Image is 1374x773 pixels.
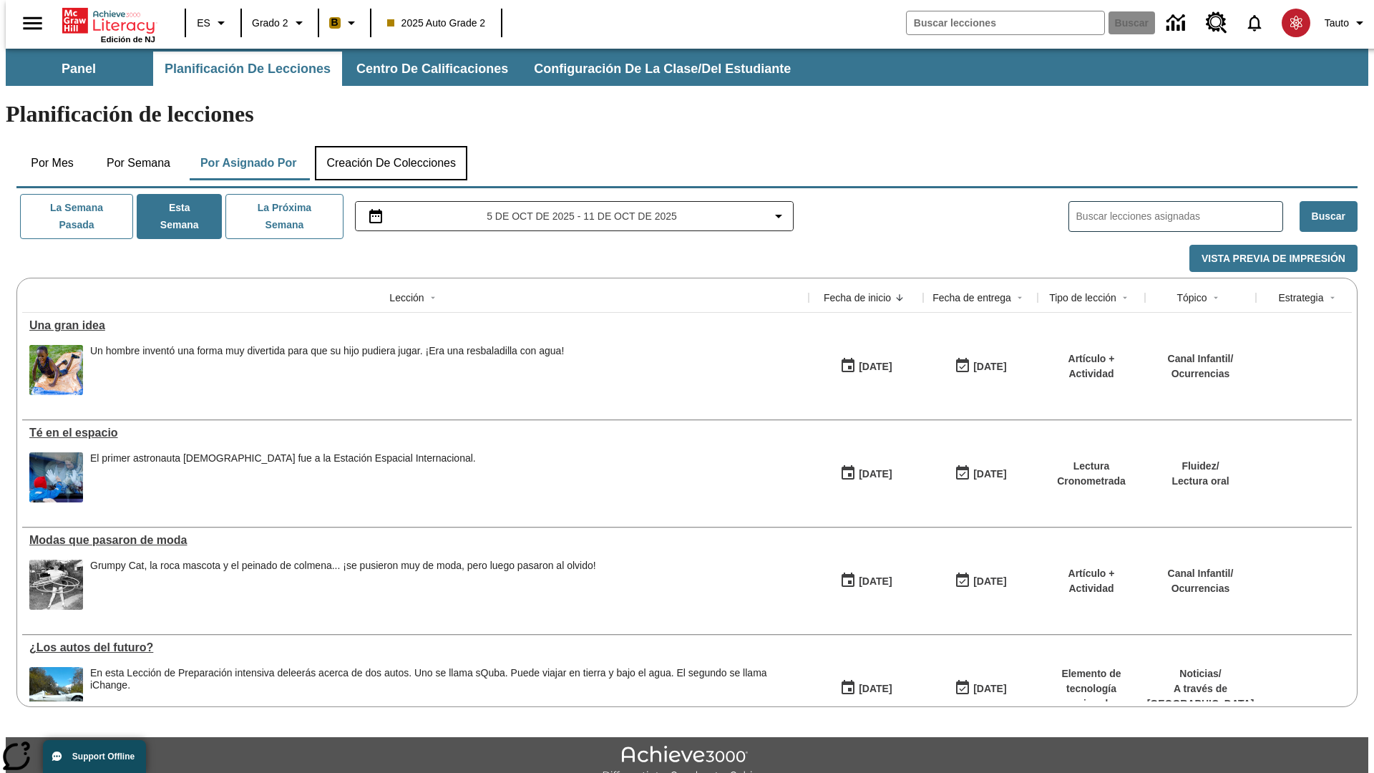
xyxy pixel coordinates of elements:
[1158,4,1197,43] a: Centro de información
[950,568,1011,595] button: 06/30/26: Último día en que podrá accederse la lección
[29,560,83,610] img: foto en blanco y negro de una chica haciendo girar unos hula-hulas en la década de 1950
[1189,245,1358,273] button: Vista previa de impresión
[932,291,1011,305] div: Fecha de entrega
[72,752,135,762] span: Support Offline
[189,146,308,180] button: Por asignado por
[101,35,155,44] span: Edición de NJ
[29,319,801,332] div: Una gran idea
[345,52,520,86] button: Centro de calificaciones
[1176,291,1207,305] div: Tópico
[137,194,222,239] button: Esta semana
[29,452,83,502] img: Un astronauta, el primero del Reino Unido que viaja a la Estación Espacial Internacional, saluda ...
[522,52,802,86] button: Configuración de la clase/del estudiante
[6,101,1368,127] h1: Planificación de lecciones
[907,11,1104,34] input: Buscar campo
[62,61,96,77] span: Panel
[824,291,891,305] div: Fecha de inicio
[29,534,801,547] a: Modas que pasaron de moda, Lecciones
[90,667,801,717] div: En esta Lección de Preparación intensiva de leerás acerca de dos autos. Uno se llama sQuba. Puede...
[323,10,366,36] button: Boost El color de la clase es anaranjado claro. Cambiar el color de la clase.
[11,2,54,44] button: Abrir el menú lateral
[835,675,897,702] button: 07/01/25: Primer día en que estuvo disponible la lección
[770,208,787,225] svg: Collapse Date Range Filter
[891,289,908,306] button: Sort
[1049,291,1116,305] div: Tipo de lección
[859,573,892,590] div: [DATE]
[225,194,343,239] button: La próxima semana
[165,61,331,77] span: Planificación de lecciones
[1273,4,1319,42] button: Escoja un nuevo avatar
[859,680,892,698] div: [DATE]
[1300,201,1358,232] button: Buscar
[43,740,146,773] button: Support Offline
[90,345,564,357] div: Un hombre inventó una forma muy divertida para que su hijo pudiera jugar. ¡Era una resbaladilla c...
[29,534,801,547] div: Modas que pasaron de moda
[29,345,83,395] img: un niño sonríe mientras se desliza en una resbaladilla con agua
[1236,4,1273,42] a: Notificaciones
[424,289,442,306] button: Sort
[973,573,1006,590] div: [DATE]
[315,146,467,180] button: Creación de colecciones
[331,14,338,31] span: B
[534,61,791,77] span: Configuración de la clase/del estudiante
[20,194,133,239] button: La semana pasada
[90,667,801,691] div: En esta Lección de Preparación intensiva de
[1045,459,1138,489] p: Lectura Cronometrada
[356,61,508,77] span: Centro de calificaciones
[1197,4,1236,42] a: Centro de recursos, Se abrirá en una pestaña nueva.
[1116,289,1134,306] button: Sort
[1045,351,1138,381] p: Artículo + Actividad
[1324,289,1341,306] button: Sort
[90,667,767,691] testabrev: leerás acerca de dos autos. Uno se llama sQuba. Puede viajar en tierra y bajo el agua. El segundo...
[90,560,596,610] div: Grumpy Cat, la roca mascota y el peinado de colmena... ¡se pusieron muy de moda, pero luego pasar...
[1011,289,1028,306] button: Sort
[835,460,897,487] button: 10/06/25: Primer día en que estuvo disponible la lección
[973,465,1006,483] div: [DATE]
[252,16,288,31] span: Grado 2
[90,345,564,395] div: Un hombre inventó una forma muy divertida para que su hijo pudiera jugar. ¡Era una resbaladilla c...
[190,10,236,36] button: Lenguaje: ES, Selecciona un idioma
[1045,566,1138,596] p: Artículo + Actividad
[487,209,677,224] span: 5 de oct de 2025 - 11 de oct de 2025
[90,452,476,502] div: El primer astronauta británico fue a la Estación Espacial Internacional.
[1045,666,1138,711] p: Elemento de tecnología mejorada
[835,353,897,380] button: 10/08/25: Primer día en que estuvo disponible la lección
[6,49,1368,86] div: Subbarra de navegación
[973,358,1006,376] div: [DATE]
[1278,291,1323,305] div: Estrategia
[62,5,155,44] div: Portada
[859,465,892,483] div: [DATE]
[29,427,801,439] a: Té en el espacio, Lecciones
[90,560,596,572] div: Grumpy Cat, la roca mascota y el peinado de colmena... ¡se pusieron muy de moda, pero luego pasar...
[29,319,801,332] a: Una gran idea, Lecciones
[7,52,150,86] button: Panel
[950,353,1011,380] button: 10/08/25: Último día en que podrá accederse la lección
[973,680,1006,698] div: [DATE]
[90,452,476,465] div: El primer astronauta [DEMOGRAPHIC_DATA] fue a la Estación Espacial Internacional.
[1171,474,1229,489] p: Lectura oral
[1168,566,1234,581] p: Canal Infantil /
[859,358,892,376] div: [DATE]
[1168,351,1234,366] p: Canal Infantil /
[153,52,342,86] button: Planificación de lecciones
[1168,581,1234,596] p: Ocurrencias
[16,146,88,180] button: Por mes
[950,675,1011,702] button: 08/01/26: Último día en que podrá accederse la lección
[1147,666,1254,681] p: Noticias /
[950,460,1011,487] button: 10/12/25: Último día en que podrá accederse la lección
[835,568,897,595] button: 07/19/25: Primer día en que estuvo disponible la lección
[1325,16,1349,31] span: Tauto
[62,6,155,35] a: Portada
[197,16,210,31] span: ES
[387,16,486,31] span: 2025 Auto Grade 2
[1076,206,1282,227] input: Buscar lecciones asignadas
[95,146,182,180] button: Por semana
[1147,681,1254,711] p: A través de [GEOGRAPHIC_DATA]
[389,291,424,305] div: Lección
[1171,459,1229,474] p: Fluidez /
[361,208,788,225] button: Seleccione el intervalo de fechas opción del menú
